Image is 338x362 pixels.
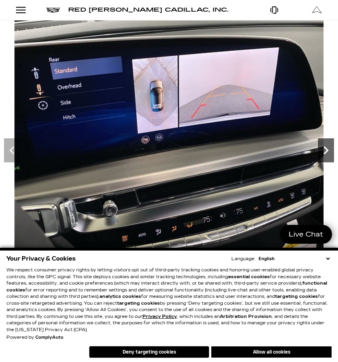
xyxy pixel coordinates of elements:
[6,253,76,264] span: Your Privacy & Cookies
[46,8,60,13] img: Cadillac logo
[68,6,229,13] span: Red [PERSON_NAME] Cadillac, Inc.
[89,346,209,358] button: Deny targeting cookies
[6,281,327,293] strong: functional cookies
[228,274,270,279] strong: essential cookies
[6,267,332,333] p: We respect consumer privacy rights by letting visitors opt out of third-party tracking cookies an...
[211,346,332,358] button: Allow all cookies
[6,335,63,340] div: Powered by
[142,314,177,319] u: Privacy Policy
[46,7,60,13] a: Cadillac logo
[220,314,272,319] strong: Arbitration Provision
[280,225,332,244] a: Live Chat
[68,7,229,13] a: Red [PERSON_NAME] Cadillac, Inc.
[99,294,141,299] strong: analytics cookies
[231,257,255,261] div: Language:
[4,138,20,162] div: Previous
[275,294,318,299] strong: targeting cookies
[35,335,63,340] a: ComplyAuto
[257,255,332,262] select: Language Select
[285,230,327,239] span: Live Chat
[117,301,160,306] strong: targeting cookies
[318,138,334,162] div: Next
